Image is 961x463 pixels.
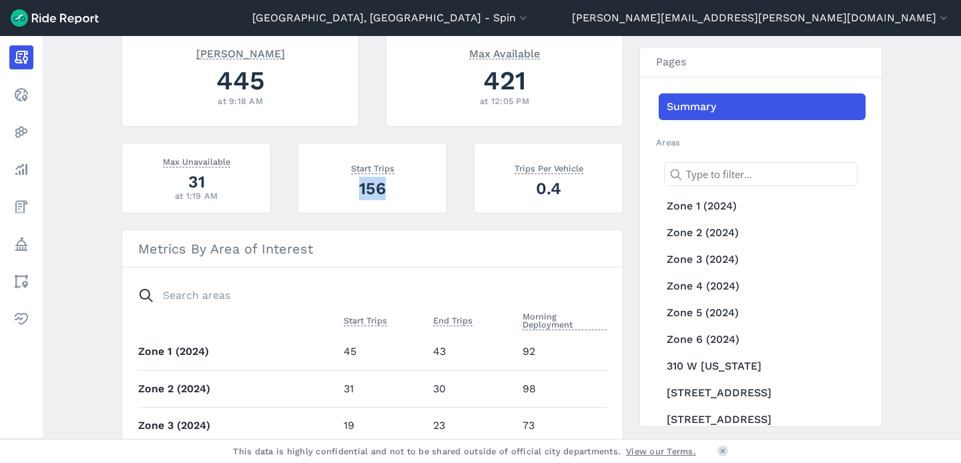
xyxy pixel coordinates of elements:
[402,95,607,107] div: at 12:05 PM
[138,62,342,99] div: 445
[659,300,866,326] a: Zone 5 (2024)
[433,313,472,326] span: End Trips
[9,307,33,331] a: Health
[138,407,338,444] th: Zone 3 (2024)
[640,47,882,77] h3: Pages
[515,161,583,174] span: Trips Per Vehicle
[252,10,530,26] button: [GEOGRAPHIC_DATA], [GEOGRAPHIC_DATA] - Spin
[664,162,858,186] input: Type to filter...
[130,284,599,308] input: Search areas
[517,334,607,370] td: 92
[138,334,338,370] th: Zone 1 (2024)
[428,370,517,407] td: 30
[11,9,99,27] img: Ride Report
[659,273,866,300] a: Zone 4 (2024)
[659,219,866,246] a: Zone 2 (2024)
[338,407,428,444] td: 19
[196,46,285,59] span: [PERSON_NAME]
[138,95,342,107] div: at 9:18 AM
[469,46,540,59] span: Max Available
[523,309,607,330] span: Morning Deployment
[517,407,607,444] td: 73
[9,120,33,144] a: Heatmaps
[351,161,394,174] span: Start Trips
[659,353,866,380] a: 310 W [US_STATE]
[138,370,338,407] th: Zone 2 (2024)
[659,193,866,219] a: Zone 1 (2024)
[626,445,696,458] a: View our Terms.
[9,83,33,107] a: Realtime
[338,370,428,407] td: 31
[9,232,33,256] a: Policy
[138,170,254,193] div: 31
[428,334,517,370] td: 43
[402,62,607,99] div: 421
[572,10,950,26] button: [PERSON_NAME][EMAIL_ADDRESS][PERSON_NAME][DOMAIN_NAME]
[338,334,428,370] td: 45
[656,136,866,149] h2: Areas
[344,313,387,329] button: Start Trips
[9,157,33,181] a: Analyze
[9,270,33,294] a: Areas
[163,154,230,167] span: Max Unavailable
[138,189,254,202] div: at 1:19 AM
[659,380,866,406] a: [STREET_ADDRESS]
[517,370,607,407] td: 98
[9,195,33,219] a: Fees
[344,313,387,326] span: Start Trips
[659,406,866,433] a: [STREET_ADDRESS]
[433,313,472,329] button: End Trips
[523,309,607,333] button: Morning Deployment
[659,326,866,353] a: Zone 6 (2024)
[314,177,430,200] div: 156
[9,45,33,69] a: Report
[491,177,607,200] div: 0.4
[122,230,623,268] h3: Metrics By Area of Interest
[659,93,866,120] a: Summary
[659,246,866,273] a: Zone 3 (2024)
[428,407,517,444] td: 23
